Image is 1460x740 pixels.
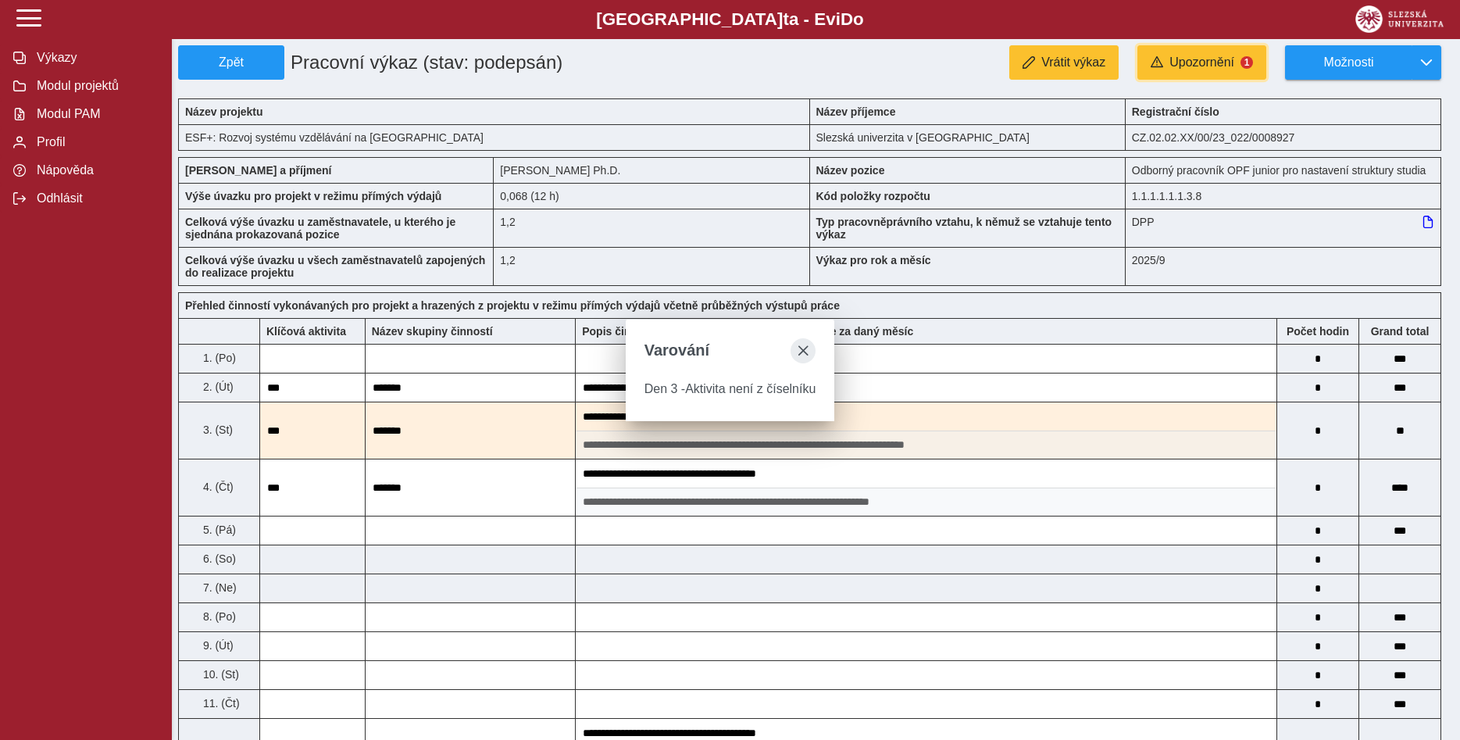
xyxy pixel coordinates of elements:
button: Zpět [178,45,284,80]
span: 4. (Čt) [200,481,234,493]
b: [GEOGRAPHIC_DATA] a - Evi [47,9,1413,30]
div: 1.1.1.1.1.1.3.8 [1126,183,1441,209]
div: 1,2 [494,247,809,286]
div: 0,544 h / den. 2,72 h / týden. [494,183,809,209]
span: Nápověda [32,163,159,177]
span: Zpět [185,55,277,70]
span: 2. (Út) [200,381,234,393]
span: 11. (Čt) [200,697,240,710]
button: Upozornění1 [1137,45,1266,80]
span: 5. (Pá) [200,524,236,536]
span: Profil [32,135,159,149]
span: 8. (Po) [200,610,236,623]
span: t [783,9,788,29]
span: Varování [644,341,709,359]
img: logo_web_su.png [1355,5,1444,33]
b: Výkaz pro rok a měsíc [816,254,931,266]
b: Celková výše úvazku u všech zaměstnavatelů zapojených do realizace projektu [185,254,485,279]
span: Upozornění [1169,55,1234,70]
b: Klíčová aktivita [266,325,346,338]
button: Vrátit výkaz [1009,45,1119,80]
h1: Pracovní výkaz (stav: podepsán) [284,45,709,80]
button: close [791,338,816,363]
div: 2025/9 [1126,247,1441,286]
b: Suma za den přes všechny výkazy [1359,325,1440,338]
span: Odhlásit [32,191,159,206]
span: Den 3 - [644,382,685,395]
div: 1,2 [494,209,809,247]
b: Celková výše úvazku u zaměstnavatele, u kterého je sjednána prokazovaná pozice [185,216,455,241]
b: Kód položky rozpočtu [816,190,930,202]
span: 3. (St) [200,424,233,436]
div: ESF+: Rozvoj systému vzdělávání na [GEOGRAPHIC_DATA] [178,124,810,151]
b: Registrační číslo [1132,105,1219,118]
span: o [853,9,864,29]
span: Modul PAM [32,107,159,121]
b: Typ pracovněprávního vztahu, k němuž se vztahuje tento výkaz [816,216,1112,241]
b: Název skupiny činností [372,325,493,338]
span: 1. (Po) [200,352,236,364]
span: Modul projektů [32,79,159,93]
b: Popis činností včetně průbežných výstupů práce za daný měsíc [582,325,913,338]
span: D [841,9,853,29]
b: Výše úvazku pro projekt v režimu přímých výdajů [185,190,441,202]
button: Možnosti [1285,45,1412,80]
b: Název příjemce [816,105,896,118]
b: Název projektu [185,105,263,118]
div: Odborný pracovník OPF junior pro nastavení struktury studia [1126,157,1441,183]
b: Počet hodin [1277,325,1358,338]
b: Přehled činností vykonávaných pro projekt a hrazených z projektu v režimu přímých výdajů včetně p... [185,299,840,312]
span: 10. (St) [200,668,239,681]
span: Výkazy [32,51,159,65]
div: DPP [1126,209,1441,247]
span: 1 [1240,56,1253,69]
span: Možnosti [1298,55,1399,70]
b: Název pozice [816,164,885,177]
b: [PERSON_NAME] a příjmení [185,164,331,177]
span: Vrátit výkaz [1041,55,1105,70]
span: 7. (Ne) [200,581,237,594]
div: [PERSON_NAME] Ph.D. [494,157,809,183]
span: 6. (So) [200,552,236,565]
div: Slezská univerzita v [GEOGRAPHIC_DATA] [810,124,1126,151]
div: CZ.02.02.XX/00/23_022/0008927 [1126,124,1441,151]
div: Aktivita není z číselníku [644,382,816,396]
span: 9. (Út) [200,639,234,652]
